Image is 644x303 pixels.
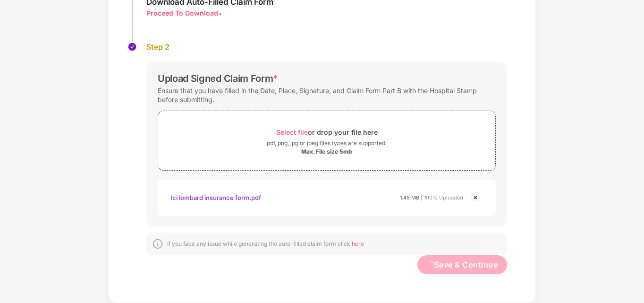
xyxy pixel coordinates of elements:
button: loadingSave & Continue [417,255,508,274]
span: | 100% Uploaded [421,194,463,201]
div: Proceed To Download [146,9,218,17]
div: Max. File size 5mb [301,148,352,156]
span: 1.45 MB [400,194,419,201]
span: here [352,240,364,247]
span: > [218,10,222,17]
div: If you face any issue while generating the auto-filled claim form click [167,240,364,248]
div: or drop your file here [276,126,378,139]
img: svg+xml;base64,PHN2ZyBpZD0iQ3Jvc3MtMjR4MjQiIHhtbG5zPSJodHRwOi8vd3d3LnczLm9yZy8yMDAwL3N2ZyIgd2lkdG... [470,192,481,203]
div: Step 2 [146,42,507,52]
div: Ici lombard insurance form.pdf [170,190,261,206]
span: Select fileor drop your file herepdf, png, jpg or jpeg files types are supported.Max. File size 5mb [158,118,495,163]
img: svg+xml;base64,PHN2ZyBpZD0iU3RlcC1Eb25lLTMyeDMyIiB4bWxucz0iaHR0cDovL3d3dy53My5vcmcvMjAwMC9zdmciIH... [127,42,137,52]
img: svg+xml;base64,PHN2ZyBpZD0iSW5mb18tXzMyeDMyIiBkYXRhLW5hbWU9IkluZm8gLSAzMngzMiIgeG1sbnM9Imh0dHA6Ly... [152,238,163,250]
div: Upload Signed Claim Form [158,73,278,84]
div: pdf, png, jpg or jpeg files types are supported. [267,139,387,148]
span: Select file [276,128,308,136]
div: Ensure that you have filled in the Date, Place, Signature, and Claim Form Part B with the Hospita... [158,84,496,106]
